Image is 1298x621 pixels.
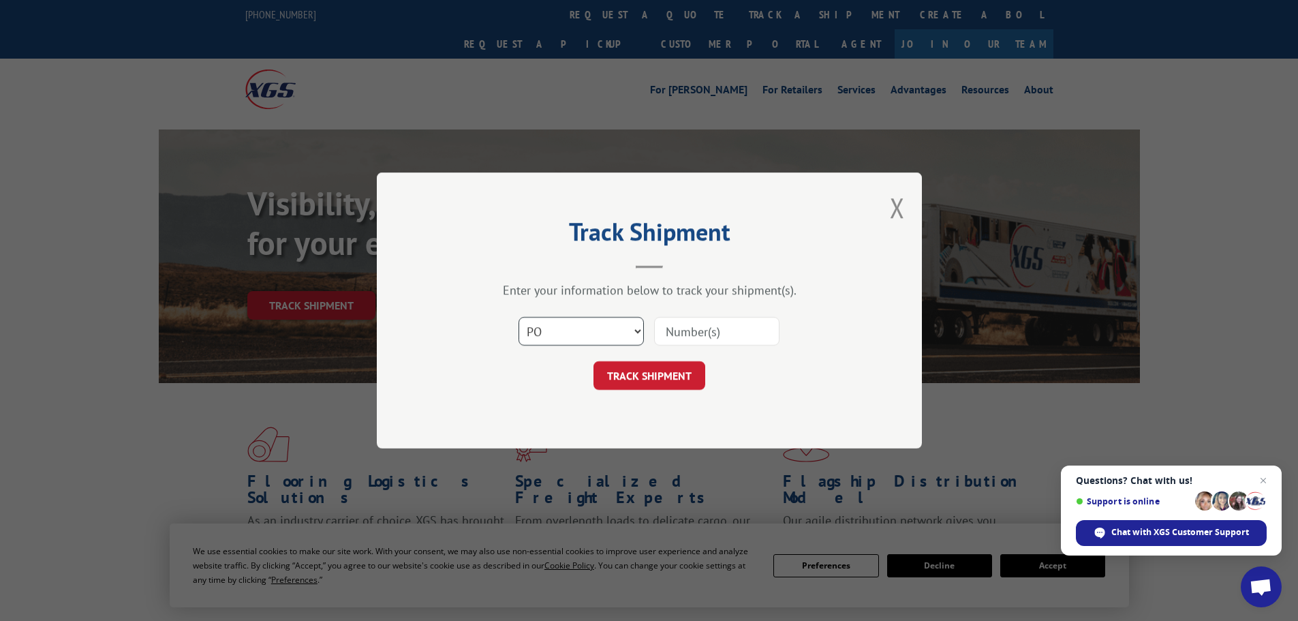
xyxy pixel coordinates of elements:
[1076,520,1267,546] div: Chat with XGS Customer Support
[654,317,779,346] input: Number(s)
[445,222,854,248] h2: Track Shipment
[1111,526,1249,539] span: Chat with XGS Customer Support
[1076,496,1190,506] span: Support is online
[1241,566,1282,607] div: Open chat
[890,190,905,226] button: Close modal
[1255,472,1271,489] span: Close chat
[593,361,705,390] button: TRACK SHIPMENT
[1076,475,1267,486] span: Questions? Chat with us!
[445,282,854,298] div: Enter your information below to track your shipment(s).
